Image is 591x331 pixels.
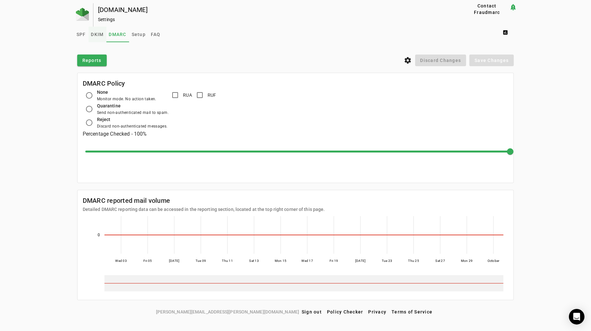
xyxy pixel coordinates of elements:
text: Thu 11 [222,259,233,263]
i: settings [404,56,412,64]
a: SPF [74,27,89,42]
mat-card-subtitle: Detailed DMARC reporting data can be accessed in the reporting section, located at the top right ... [83,206,325,213]
div: Monitor mode. No action taken. [97,96,156,102]
span: Setup [132,32,146,37]
button: Privacy [366,306,389,318]
mat-card-title: DMARC Policy [83,78,125,89]
span: DMARC [109,32,127,37]
span: Privacy [368,309,387,314]
text: 0 [98,233,100,237]
h3: Percentage Checked - 100% [83,129,509,139]
label: RUF [206,92,216,98]
span: FAQ [151,32,161,37]
div: Send non-authenticated mail to spam. [97,109,169,116]
div: Quarantine [97,102,169,109]
span: SPF [77,32,86,37]
text: [DATE] [169,259,180,263]
mat-icon: notification_important [509,3,517,11]
mat-card-title: DMARC reported mail volume [83,195,325,206]
text: Sat 13 [249,259,259,263]
a: DKIM [89,27,106,42]
div: Open Intercom Messenger [569,309,585,325]
span: Contact Fraudmarc [467,3,507,16]
text: [DATE] [355,259,366,263]
img: Fraudmarc Logo [76,8,89,21]
text: Tue 09 [196,259,206,263]
div: Discard non-authenticated messages. [97,123,168,129]
div: Settings [98,16,444,23]
a: DMARC [106,27,129,42]
label: RUA [182,92,192,98]
button: Reports [77,55,107,66]
button: Contact Fraudmarc [465,3,509,15]
span: DKIM [91,32,104,37]
button: Terms of Service [389,306,435,318]
span: [PERSON_NAME][EMAIL_ADDRESS][PERSON_NAME][DOMAIN_NAME] [156,308,299,315]
text: Thu 25 [408,259,419,263]
a: FAQ [148,27,163,42]
div: [DOMAIN_NAME] [98,6,444,13]
text: Wed 03 [115,259,127,263]
text: Sat 27 [435,259,445,263]
text: Mon 29 [461,259,473,263]
text: Wed 17 [301,259,313,263]
text: Tue 23 [382,259,392,263]
a: Setup [129,27,148,42]
span: Sign out [302,309,322,314]
span: Reports [82,57,102,64]
mat-slider: Percent [85,144,511,159]
text: Fri 05 [143,259,152,263]
button: Sign out [299,306,324,318]
span: Policy Checker [327,309,363,314]
text: October [488,259,500,263]
text: Fri 19 [330,259,338,263]
div: Reject [97,116,168,123]
div: None [97,89,156,96]
text: Mon 15 [275,259,287,263]
span: Terms of Service [392,309,432,314]
button: Policy Checker [324,306,366,318]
